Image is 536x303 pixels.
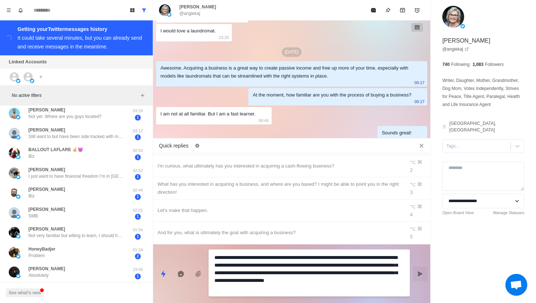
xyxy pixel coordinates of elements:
[9,247,20,258] img: picture
[36,72,45,81] button: Add account
[16,135,20,139] img: picture
[129,147,147,154] p: 02:53
[382,129,411,137] div: Sounds great!
[129,227,147,233] p: 01:54
[28,166,65,173] p: [PERSON_NAME]
[442,76,524,109] p: Writer, Daughter, Mother, Grandmother, Dog Mom, Votes Independently, Strives for Peace, Title Age...
[410,225,426,241] div: ⌥ ⌘ 5
[449,120,524,133] p: [GEOGRAPHIC_DATA], [GEOGRAPHIC_DATA]
[127,4,138,16] button: Board View
[135,253,141,259] span: 2
[30,79,34,83] img: picture
[219,34,229,42] p: 23:25
[28,193,35,199] p: Biz
[28,232,123,239] p: Not very familiar but willing to learn, I should honestly probably go through your posted content...
[28,127,65,133] p: [PERSON_NAME]
[138,91,147,100] button: Add filters
[129,247,147,253] p: 01:34
[28,206,65,213] p: [PERSON_NAME]
[158,180,400,196] div: What has you interested in acquiring a business, and where are you based? I might be able to poin...
[415,98,425,106] p: 00:17
[16,274,20,278] img: picture
[28,173,123,180] p: I just want to have financial freedom I’m in [GEOGRAPHIC_DATA] [US_STATE]
[410,3,424,17] button: Add reminder
[129,108,147,114] p: 03:29
[179,4,216,10] p: [PERSON_NAME]
[28,272,48,279] p: Absolutely
[129,168,147,174] p: 02:52
[135,194,141,200] span: 1
[174,267,188,281] button: Reply with AI
[15,4,26,16] button: Notifications
[461,24,465,28] img: picture
[395,3,410,17] button: Archive
[451,61,470,68] p: Following
[442,46,469,52] a: @angiekaj
[12,92,138,99] p: No active filters
[135,274,141,279] span: 1
[16,155,20,159] img: picture
[16,215,20,219] img: picture
[129,187,147,193] p: 02:44
[9,187,20,198] img: picture
[9,128,20,139] img: picture
[138,4,150,16] button: Show all conversations
[158,162,400,170] div: I'm curious, what ultimately has you interested in acquiring a cash-flowing business?
[160,110,256,118] div: I am not at all familiar. But I am a fast learner.
[6,288,44,297] button: See what's new
[28,252,45,259] p: Problem
[28,213,38,219] p: SMB
[9,168,20,178] img: picture
[160,64,411,80] div: Awesome. Acquiring a business is a great way to create passive income and free up more of your ti...
[159,4,171,16] img: picture
[129,267,147,273] p: 23:50
[410,158,426,174] div: ⌥ ⌘ 2
[282,47,302,57] p: [DATE]
[158,229,400,237] div: And for you, what is ultimately the goal with acquiring a business?
[16,254,20,259] img: picture
[16,194,20,199] img: picture
[259,117,269,125] p: 00:46
[28,133,123,140] p: Still want to but have been side tracked with my current business!
[191,267,206,281] button: Add media
[473,61,483,68] p: 1,083
[442,6,464,28] img: picture
[160,27,216,35] div: I would love a laundromat.
[442,36,490,45] p: [PERSON_NAME]
[28,186,65,193] p: [PERSON_NAME]
[179,10,200,17] p: @angiekaj
[135,234,141,240] span: 1
[16,79,20,83] img: picture
[16,175,20,179] img: picture
[156,267,171,281] button: Quick replies
[28,265,65,272] p: [PERSON_NAME]
[28,107,65,113] p: [PERSON_NAME]
[410,180,426,196] div: ⌥ ⌘ 3
[9,267,20,278] img: picture
[129,128,147,134] p: 03:12
[505,274,527,296] a: Open chat
[366,3,381,17] button: Mark as read
[381,3,395,17] button: Pin
[28,153,35,160] p: Biz
[442,61,450,68] p: 740
[493,210,524,216] a: Manage Statuses
[3,4,15,16] button: Menu
[191,140,203,151] button: Edit quick replies
[415,79,425,87] p: 00:17
[16,234,20,239] img: picture
[28,226,65,232] p: [PERSON_NAME]
[159,142,189,150] p: Quick replies
[135,214,141,220] span: 1
[416,140,427,151] button: Close quick replies
[9,147,20,158] img: picture
[135,115,141,121] span: 1
[413,267,427,281] button: Send message
[415,135,425,143] p: 17:30
[18,25,144,34] div: Getting your Twitter messages history
[9,227,20,238] img: picture
[158,206,400,215] div: Let's make that happen.
[28,246,55,252] p: HoneyBadjer
[442,210,474,216] a: Open Board View
[16,115,20,119] img: picture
